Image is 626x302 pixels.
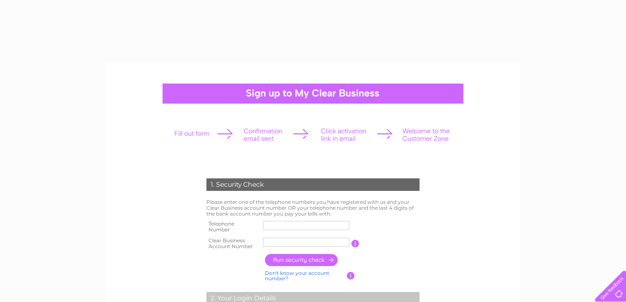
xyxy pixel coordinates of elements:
[265,270,329,282] a: Don't know your account number?
[204,218,261,235] th: Telephone Number
[204,197,422,218] td: Please enter one of the telephone numbers you have registered with us and your Clear Business acc...
[347,272,355,279] input: Information
[206,178,420,191] div: 1. Security Check
[204,235,261,252] th: Clear Business Account Number
[351,240,359,247] input: Information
